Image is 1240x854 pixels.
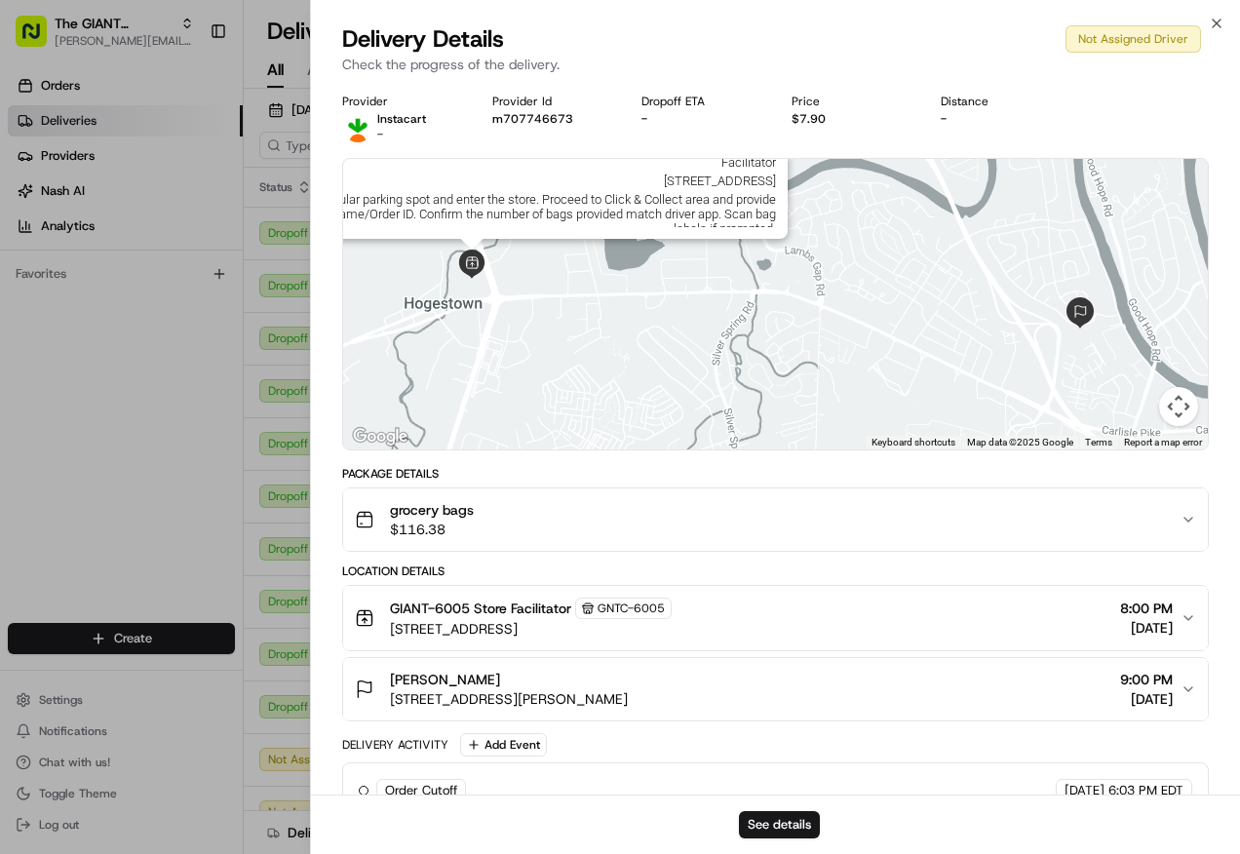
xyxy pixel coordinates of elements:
span: GIANT-6005 Store Facilitator [390,599,571,618]
input: Clear [51,126,322,146]
a: Powered byPylon [137,330,236,345]
span: 9:00 PM [1120,670,1173,689]
div: Dropoff ETA [641,94,760,109]
div: Provider Id [492,94,611,109]
div: 💻 [165,285,180,300]
span: GNTC-6005 [598,601,665,616]
img: 1736555255976-a54dd68f-1ca7-489b-9aae-adbdc363a1c4 [19,186,55,221]
div: We're available if you need us! [66,206,247,221]
div: Start new chat [66,186,320,206]
span: Order Cutoff [385,782,457,799]
a: Report a map error [1124,437,1202,447]
span: - [377,127,383,142]
span: Knowledge Base [39,283,149,302]
span: [STREET_ADDRESS] [227,174,776,188]
a: Open this area in Google Maps (opens a new window) [348,424,412,449]
a: Terms (opens in new tab) [1085,437,1112,447]
button: GIANT-6005 Store FacilitatorGNTC-6005[STREET_ADDRESS]8:00 PM[DATE] [343,586,1208,650]
span: grocery bags [390,500,474,520]
span: API Documentation [184,283,313,302]
p: Check the progress of the delivery. [342,55,1209,74]
div: 📗 [19,285,35,300]
button: Keyboard shortcuts [872,436,955,449]
span: Instacart [377,111,426,127]
span: 8:00 PM [1120,599,1173,618]
div: Provider [342,94,461,109]
span: 6:03 PM EDT [1108,782,1183,799]
button: Map camera controls [1159,387,1198,426]
span: [PERSON_NAME] [390,670,500,689]
div: Location Details [342,563,1209,579]
span: Park in a regular parking spot and enter the store. Proceed to Click & Collect area and provide c... [247,192,776,236]
a: 📗Knowledge Base [12,275,157,310]
div: Package Details [342,466,1209,482]
div: Delivery Activity [342,737,448,753]
span: [STREET_ADDRESS] [390,619,672,639]
img: profile_instacart_ahold_partner.png [342,111,373,142]
div: $7.90 [792,111,911,127]
div: - [941,111,1060,127]
button: Add Event [460,733,547,757]
div: Price [792,94,911,109]
span: $116.38 [390,520,474,539]
div: - [641,111,760,127]
p: Welcome 👋 [19,78,355,109]
button: Start new chat [331,192,355,215]
span: [STREET_ADDRESS][PERSON_NAME] [390,689,628,709]
span: Pylon [194,330,236,345]
button: [PERSON_NAME][STREET_ADDRESS][PERSON_NAME]9:00 PM[DATE] [343,658,1208,720]
a: 💻API Documentation [157,275,321,310]
button: See details [739,811,820,838]
span: Delivery Details [342,23,504,55]
span: Map data ©2025 Google [967,437,1073,447]
div: Distance [941,94,1060,109]
button: grocery bags$116.38 [343,488,1208,551]
span: [DATE] [1120,618,1173,638]
button: m707746673 [492,111,573,127]
span: [DATE] [1065,782,1104,799]
span: [DATE] [1120,689,1173,709]
img: Nash [19,19,58,58]
img: Google [348,424,412,449]
span: Facilitator [240,155,776,170]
